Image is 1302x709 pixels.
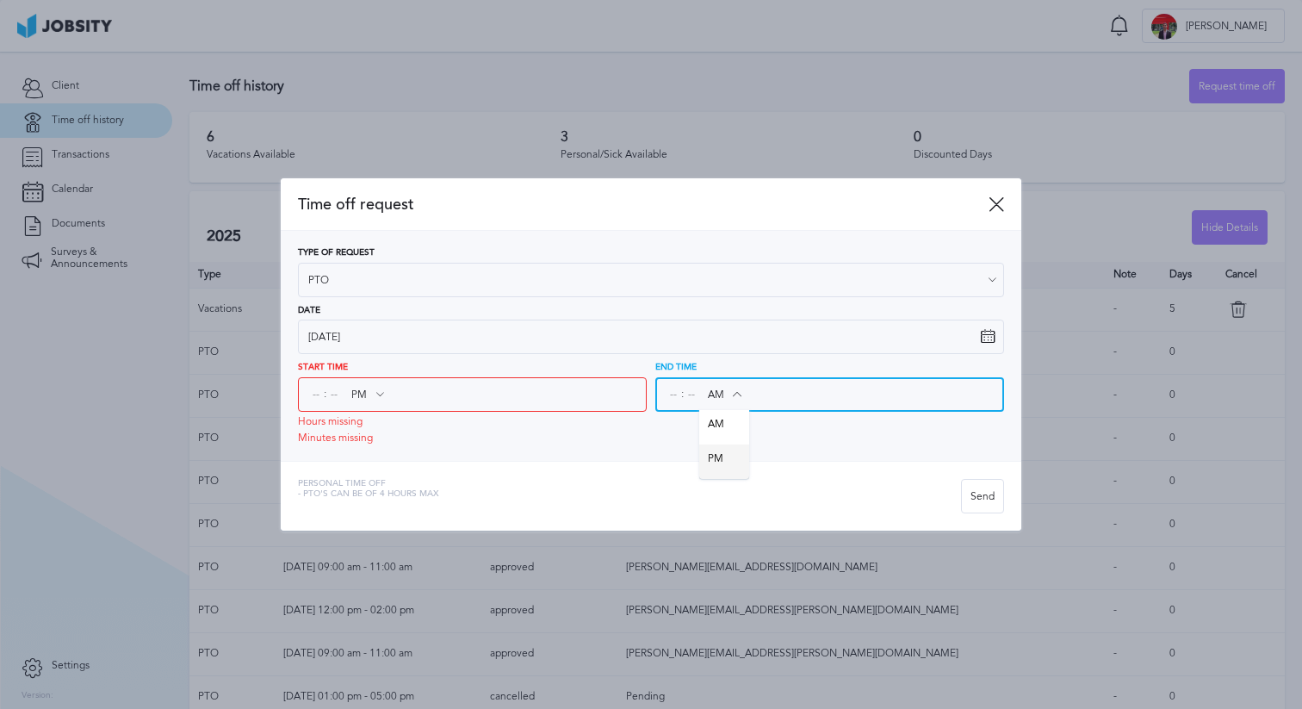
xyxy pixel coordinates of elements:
span: - PTO's can be of 4 hours max [298,489,438,500]
span: Type of Request [298,248,375,258]
span: Start Time [298,363,348,373]
span: Minutes missing [298,432,373,445]
span: : [681,389,684,401]
span: : [324,389,326,401]
div: Send [962,480,1003,514]
input: -- [308,379,324,410]
input: -- [326,379,342,410]
span: End Time [655,363,697,373]
span: PM [708,453,741,470]
input: -- [684,379,699,410]
span: AM [708,419,741,436]
button: Send [961,479,1004,513]
input: -- [666,379,681,410]
span: Personal Time Off [298,479,438,489]
span: Hours missing [298,416,363,428]
span: Date [298,306,320,316]
span: Time off request [298,196,989,214]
